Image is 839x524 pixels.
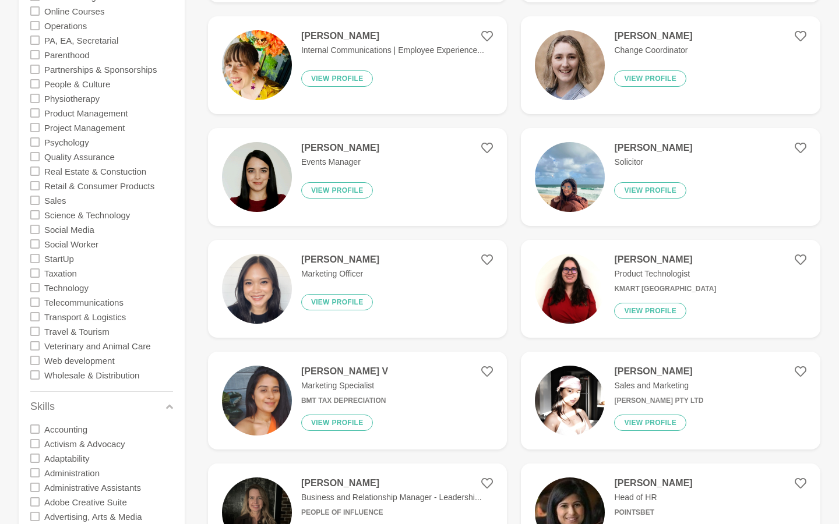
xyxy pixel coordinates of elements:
label: Accounting [44,422,87,436]
a: [PERSON_NAME]Change CoordinatorView profile [521,16,820,114]
p: Business and Relationship Manager - Leadershi... [301,491,482,504]
h4: [PERSON_NAME] V [301,366,388,377]
label: Retail & Consumer Products [44,178,154,193]
a: [PERSON_NAME]Sales and Marketing[PERSON_NAME] Pty LTDView profile [521,352,820,449]
label: Taxation [44,265,77,280]
button: View profile [614,415,686,431]
label: StartUp [44,251,74,265]
label: Transport & Logistics [44,309,126,324]
p: Internal Communications | Employee Experience... [301,44,484,56]
label: Science & Technology [44,207,130,222]
label: Physiotherapy [44,91,100,105]
label: Operations [44,18,87,33]
img: 204927219e80babbbf609dd24b40e5d814a64020-1152x1440.webp [222,366,292,436]
button: View profile [614,182,686,199]
p: Marketing Officer [301,268,379,280]
label: Online Courses [44,3,104,18]
label: Adobe Creative Suite [44,494,127,509]
h4: [PERSON_NAME] [614,477,692,489]
label: Administration [44,465,100,480]
label: Travel & Tourism [44,324,110,338]
label: People & Culture [44,76,110,91]
h4: [PERSON_NAME] [614,142,692,154]
label: Psychology [44,134,89,149]
p: Change Coordinator [614,44,692,56]
a: [PERSON_NAME]Internal Communications | Employee Experience...View profile [208,16,507,114]
p: Sales and Marketing [614,380,703,392]
h6: BMT Tax Depreciation [301,396,388,405]
label: PA, EA, Secretarial [44,33,118,47]
a: [PERSON_NAME] VMarketing SpecialistBMT Tax DepreciationView profile [208,352,507,449]
h6: People of Influence [301,508,482,517]
button: View profile [614,70,686,87]
img: 7ca197b7280667f3ade55fbc12832dd1d200de21-430x430.jpg [535,30,605,100]
img: 1ea2b9738d434bc0df16a508f89119961b5c3612-800x800.jpg [222,142,292,212]
label: Advertising, Arts & Media [44,509,142,523]
label: Quality Assurance [44,149,115,164]
h6: [PERSON_NAME] Pty LTD [614,396,703,405]
a: [PERSON_NAME]Product TechnologistKmart [GEOGRAPHIC_DATA]View profile [521,240,820,338]
button: View profile [301,182,373,199]
button: View profile [614,303,686,319]
img: 4d496dd89415e9768c19873ca2437b06002b989d-1285x1817.jpg [222,30,292,100]
p: Skills [30,399,55,415]
p: Head of HR [614,491,692,504]
img: 2749465ab56a6046c1c1b958f3db718fe9215195-1440x1800.jpg [535,142,605,212]
p: Solicitor [614,156,692,168]
h4: [PERSON_NAME] [614,254,716,265]
label: Product Management [44,105,128,120]
label: Veterinary and Animal Care [44,338,151,353]
img: d84f4935839b754279dca6d42f1898252b6c2d5b-1079x1072.jpg [535,254,605,324]
label: Wholesale & Distribution [44,367,139,382]
p: Product Technologist [614,268,716,280]
h4: [PERSON_NAME] [614,366,703,377]
label: Technology [44,280,89,295]
button: View profile [301,70,373,87]
a: [PERSON_NAME]SolicitorView profile [521,128,820,226]
h6: Kmart [GEOGRAPHIC_DATA] [614,285,716,293]
label: Social Media [44,222,94,236]
a: [PERSON_NAME]Marketing OfficerView profile [208,240,507,338]
h4: [PERSON_NAME] [301,254,379,265]
h4: [PERSON_NAME] [614,30,692,42]
label: Social Worker [44,236,98,251]
label: Adaptability [44,451,90,465]
label: Parenthood [44,47,90,62]
button: View profile [301,415,373,431]
label: Partnerships & Sponsorships [44,62,157,76]
label: Administrative Assistants [44,480,141,494]
p: Events Manager [301,156,379,168]
img: b1a2a92873384f447e16a896c02c3273cbd04480-1608x1608.jpg [535,366,605,436]
a: [PERSON_NAME]Events ManagerView profile [208,128,507,226]
h4: [PERSON_NAME] [301,142,379,154]
label: Telecommunications [44,295,124,309]
label: Project Management [44,120,125,134]
h4: [PERSON_NAME] [301,477,482,489]
h6: PointsBet [614,508,692,517]
p: Marketing Specialist [301,380,388,392]
img: 2d09354c024d15261095cf84abaf5bc412fb2494-2081x2079.jpg [222,254,292,324]
h4: [PERSON_NAME] [301,30,484,42]
label: Web development [44,353,115,367]
label: Activism & Advocacy [44,436,125,451]
button: View profile [301,294,373,310]
label: Sales [44,193,66,207]
label: Real Estate & Constuction [44,164,146,178]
